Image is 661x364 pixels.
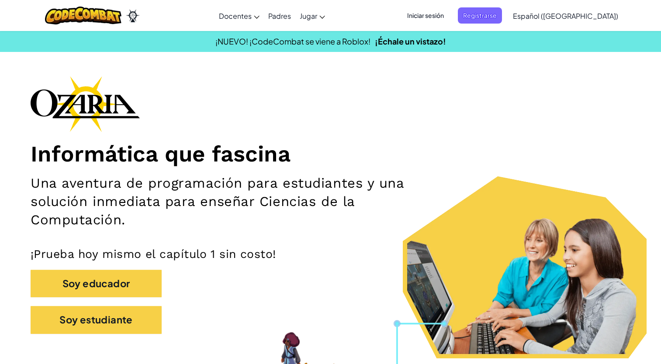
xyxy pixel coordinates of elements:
span: Docentes [219,11,252,21]
h2: Una aventura de programación para estudiantes y una solución inmediata para enseñar Ciencias de l... [31,174,433,229]
img: Ozaria branding logo [31,76,140,132]
p: ¡Prueba hoy mismo el capítulo 1 sin costo! [31,247,630,261]
span: Español ([GEOGRAPHIC_DATA]) [513,11,618,21]
a: Docentes [215,4,264,27]
button: Registrarse [458,7,502,24]
h1: Informática que fascina [31,141,630,168]
img: CodeCombat logo [45,7,121,24]
span: Jugar [300,11,317,21]
a: Español ([GEOGRAPHIC_DATA]) [509,4,623,27]
a: Jugar [295,4,329,27]
button: Soy estudiante [31,306,162,333]
a: ¡Échale un vistazo! [375,36,446,46]
button: Iniciar sesión [402,7,449,24]
span: ¡NUEVO! ¡CodeCombat se viene a Roblox! [215,36,370,46]
img: Ozaria [126,9,140,22]
button: Soy educador [31,270,162,297]
a: Padres [264,4,295,27]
